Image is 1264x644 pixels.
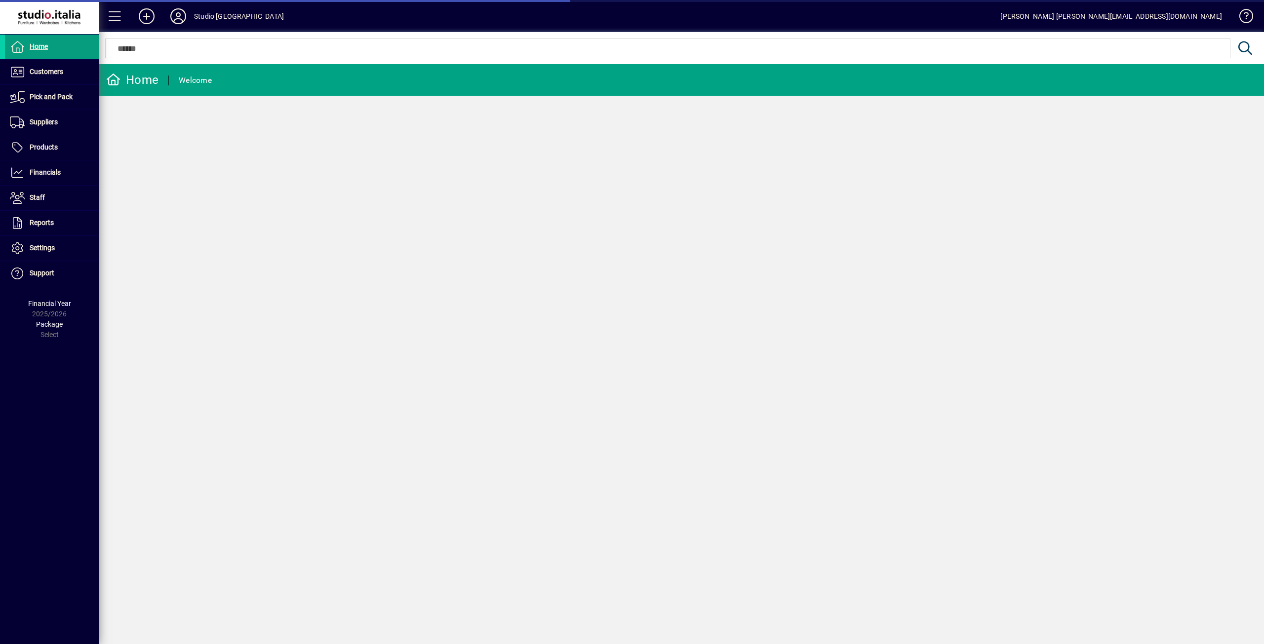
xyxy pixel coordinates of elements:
span: Suppliers [30,118,58,126]
span: Pick and Pack [30,93,73,101]
button: Profile [162,7,194,25]
div: Studio [GEOGRAPHIC_DATA] [194,8,284,24]
a: Staff [5,186,99,210]
span: Customers [30,68,63,76]
span: Support [30,269,54,277]
a: Products [5,135,99,160]
span: Reports [30,219,54,227]
div: [PERSON_NAME] [PERSON_NAME][EMAIL_ADDRESS][DOMAIN_NAME] [1000,8,1222,24]
a: Knowledge Base [1232,2,1252,34]
div: Welcome [179,73,212,88]
span: Products [30,143,58,151]
span: Home [30,42,48,50]
a: Financials [5,160,99,185]
a: Customers [5,60,99,84]
span: Staff [30,193,45,201]
span: Financial Year [28,300,71,307]
a: Reports [5,211,99,235]
span: Financials [30,168,61,176]
button: Add [131,7,162,25]
a: Settings [5,236,99,261]
a: Pick and Pack [5,85,99,110]
a: Support [5,261,99,286]
div: Home [106,72,158,88]
span: Package [36,320,63,328]
span: Settings [30,244,55,252]
a: Suppliers [5,110,99,135]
